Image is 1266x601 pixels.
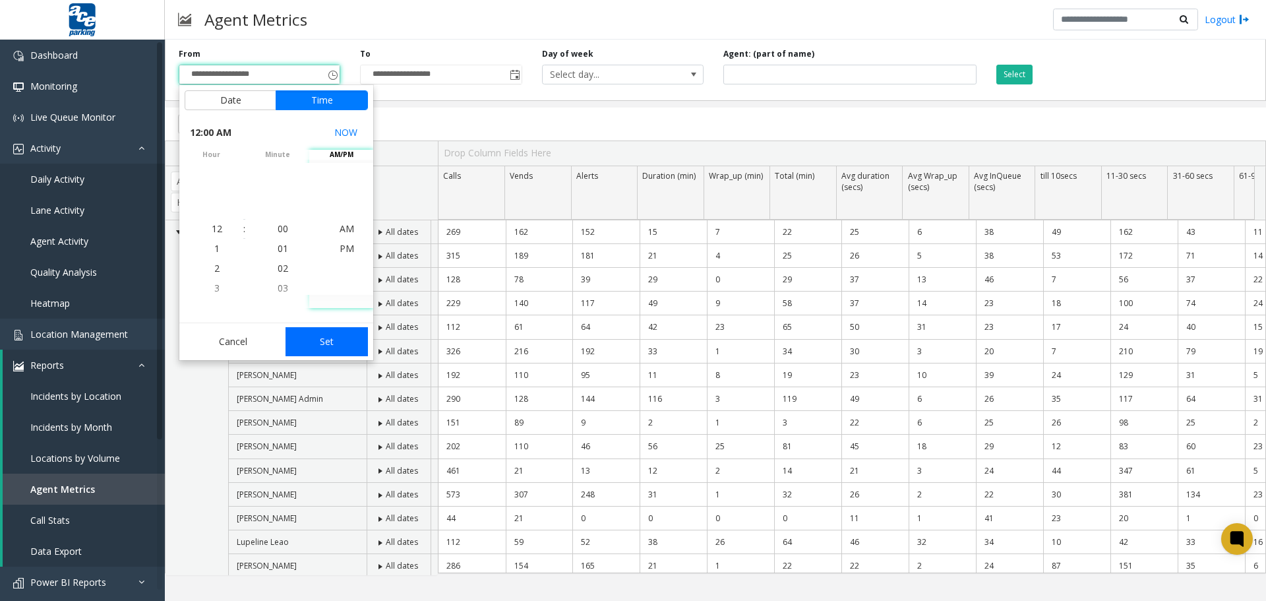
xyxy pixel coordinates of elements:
[13,144,24,154] img: 'icon'
[976,554,1043,578] td: 24
[1110,459,1178,483] td: 347
[774,292,841,315] td: 58
[30,452,120,464] span: Locations by Volume
[841,220,909,244] td: 25
[30,576,106,588] span: Power BI Reports
[386,274,418,285] span: All dates
[976,340,1043,364] td: 20
[774,340,841,364] td: 34
[1110,364,1178,387] td: 129
[30,235,88,247] span: Agent Activity
[707,483,774,507] td: 1
[13,330,24,340] img: 'icon'
[438,459,506,483] td: 461
[237,465,297,476] span: [PERSON_NAME]
[1043,340,1110,364] td: 7
[506,268,573,292] td: 78
[976,411,1043,435] td: 25
[572,530,640,554] td: 52
[1178,340,1245,364] td: 79
[572,387,640,411] td: 144
[438,435,506,459] td: 202
[707,459,774,483] td: 2
[976,459,1043,483] td: 24
[909,340,976,364] td: 3
[340,222,354,235] span: AM
[506,459,573,483] td: 21
[774,244,841,268] td: 25
[506,315,573,339] td: 61
[1110,315,1178,339] td: 24
[774,554,841,578] td: 22
[1178,364,1245,387] td: 31
[30,483,95,495] span: Agent Metrics
[909,244,976,268] td: 5
[438,530,506,554] td: 112
[1110,507,1178,530] td: 20
[13,361,24,371] img: 'icon'
[1043,292,1110,315] td: 18
[774,411,841,435] td: 3
[976,315,1043,339] td: 23
[976,292,1043,315] td: 23
[30,328,128,340] span: Location Management
[198,3,314,36] h3: Agent Metrics
[1178,315,1245,339] td: 40
[640,315,707,339] td: 42
[386,250,418,261] span: All dates
[1043,220,1110,244] td: 49
[996,65,1033,84] button: Select
[1178,244,1245,268] td: 71
[386,441,418,452] span: All dates
[572,315,640,339] td: 64
[286,327,369,356] button: Set
[976,244,1043,268] td: 38
[841,459,909,483] td: 21
[1043,530,1110,554] td: 10
[909,507,976,530] td: 1
[30,204,84,216] span: Lane Activity
[386,393,418,404] span: All dates
[214,242,220,255] span: 1
[572,292,640,315] td: 117
[841,483,909,507] td: 26
[386,226,418,237] span: All dates
[1110,435,1178,459] td: 83
[572,507,640,530] td: 0
[707,268,774,292] td: 0
[841,507,909,530] td: 11
[1043,483,1110,507] td: 30
[642,170,696,181] span: Duration (min)
[3,381,165,412] a: Incidents by Location
[640,364,707,387] td: 11
[1205,13,1250,26] a: Logout
[278,242,288,255] span: 01
[243,222,245,236] div: :
[30,80,77,92] span: Monitoring
[572,411,640,435] td: 9
[237,489,297,500] span: [PERSON_NAME]
[1110,268,1178,292] td: 56
[438,292,506,315] td: 229
[506,244,573,268] td: 189
[640,530,707,554] td: 38
[506,507,573,530] td: 21
[13,51,24,61] img: 'icon'
[214,262,220,274] span: 2
[909,554,976,578] td: 2
[1110,483,1178,507] td: 381
[841,315,909,339] td: 50
[640,292,707,315] td: 49
[1043,507,1110,530] td: 23
[178,114,261,134] button: Export to PDF
[1043,315,1110,339] td: 17
[309,150,373,160] span: AM/PM
[707,315,774,339] td: 23
[237,560,297,571] span: [PERSON_NAME]
[1043,268,1110,292] td: 7
[775,170,814,181] span: Total (min)
[179,48,200,60] label: From
[3,350,165,381] a: Reports
[707,530,774,554] td: 26
[640,435,707,459] td: 56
